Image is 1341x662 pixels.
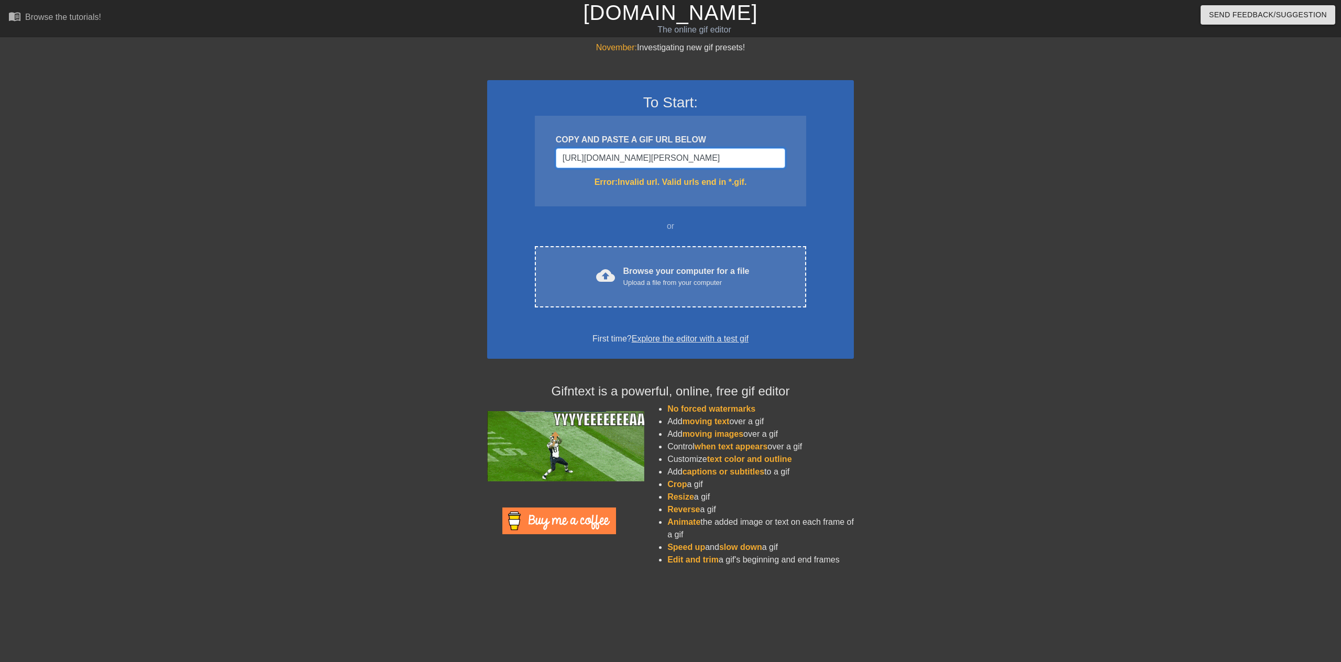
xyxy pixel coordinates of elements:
[8,10,21,23] span: menu_book
[514,220,827,233] div: or
[683,467,764,476] span: captions or subtitles
[667,503,854,516] li: a gif
[556,148,785,168] input: Username
[667,478,854,491] li: a gif
[683,417,730,426] span: moving text
[501,333,840,345] div: First time?
[667,453,854,466] li: Customize
[487,411,644,481] img: football_small.gif
[583,1,757,24] a: [DOMAIN_NAME]
[667,415,854,428] li: Add over a gif
[667,543,705,551] span: Speed up
[667,491,854,503] li: a gif
[596,43,637,52] span: November:
[695,442,768,451] span: when text appears
[1209,8,1327,21] span: Send Feedback/Suggestion
[719,543,762,551] span: slow down
[501,94,840,112] h3: To Start:
[667,440,854,453] li: Control over a gif
[667,517,700,526] span: Animate
[667,428,854,440] li: Add over a gif
[667,480,687,489] span: Crop
[667,492,694,501] span: Resize
[667,404,755,413] span: No forced watermarks
[452,24,936,36] div: The online gif editor
[487,41,854,54] div: Investigating new gif presets!
[667,505,700,514] span: Reverse
[596,266,615,285] span: cloud_upload
[667,555,719,564] span: Edit and trim
[8,10,101,26] a: Browse the tutorials!
[1201,5,1335,25] button: Send Feedback/Suggestion
[632,334,749,343] a: Explore the editor with a test gif
[683,429,743,438] span: moving images
[667,554,854,566] li: a gif's beginning and end frames
[707,455,792,464] span: text color and outline
[667,516,854,541] li: the added image or text on each frame of a gif
[667,541,854,554] li: and a gif
[623,278,750,288] div: Upload a file from your computer
[556,134,785,146] div: COPY AND PASTE A GIF URL BELOW
[502,507,616,534] img: Buy Me A Coffee
[667,466,854,478] li: Add to a gif
[25,13,101,21] div: Browse the tutorials!
[487,384,854,399] h4: Gifntext is a powerful, online, free gif editor
[556,176,785,189] div: Error: Invalid url. Valid urls end in *.gif.
[623,265,750,288] div: Browse your computer for a file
